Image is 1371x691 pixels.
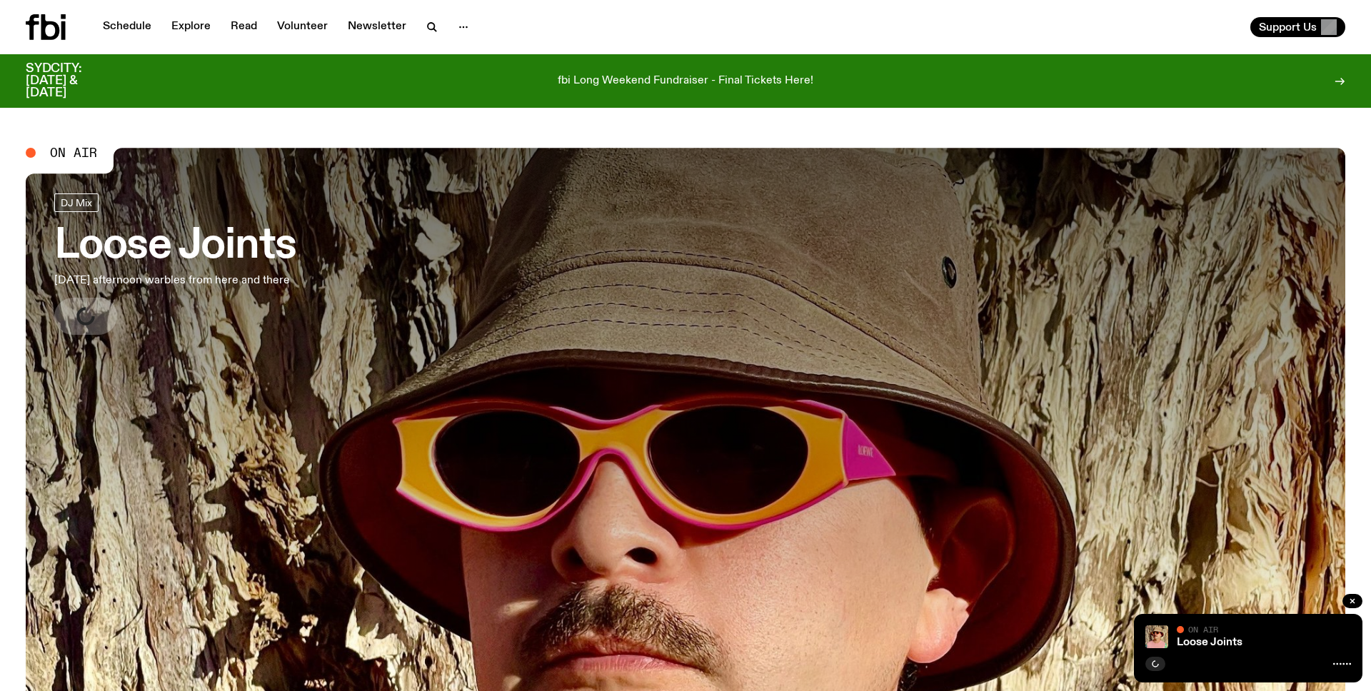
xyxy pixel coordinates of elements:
img: Tyson stands in front of a paperbark tree wearing orange sunglasses, a suede bucket hat and a pin... [1145,625,1168,648]
a: Explore [163,17,219,37]
a: Schedule [94,17,160,37]
button: Support Us [1250,17,1345,37]
a: DJ Mix [54,193,99,212]
a: Volunteer [268,17,336,37]
h3: SYDCITY: [DATE] & [DATE] [26,63,117,99]
a: Loose Joints [1177,637,1242,648]
a: Loose Joints[DATE] afternoon warbles from here and there [54,193,296,335]
span: DJ Mix [61,198,92,208]
p: fbi Long Weekend Fundraiser - Final Tickets Here! [558,75,813,88]
p: [DATE] afternoon warbles from here and there [54,272,296,289]
span: On Air [50,146,97,159]
span: On Air [1188,625,1218,634]
span: Support Us [1259,21,1317,34]
a: Read [222,17,266,37]
h3: Loose Joints [54,226,296,266]
a: Newsletter [339,17,415,37]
